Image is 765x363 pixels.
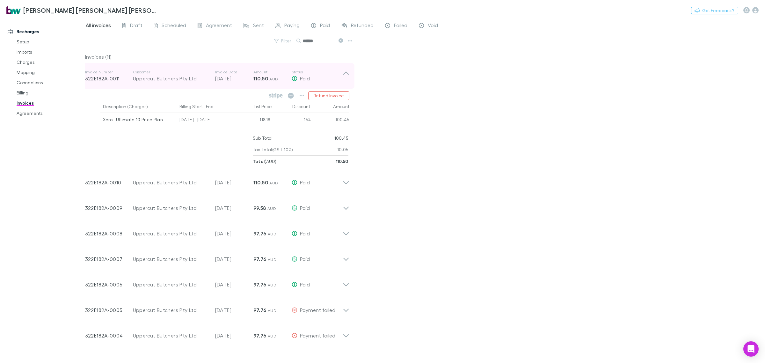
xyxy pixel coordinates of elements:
[206,22,232,30] span: Agreement
[253,144,293,155] p: Tax Total (GST 10%)
[80,244,354,269] div: 322E182A-0007Uppercut Butchers Pty Ltd[DATE]97.76 AUDPaid
[10,37,90,47] a: Setup
[80,218,354,244] div: 322E182A-0008Uppercut Butchers Pty Ltd[DATE]97.76 AUDPaid
[177,113,234,128] div: [DATE] - [DATE]
[320,22,330,30] span: Paid
[269,77,278,81] span: AUD
[300,332,335,338] span: Payment failed
[133,306,209,314] div: Uppercut Butchers Pty Ltd
[10,78,90,88] a: Connections
[300,281,310,287] span: Paid
[215,70,253,75] p: Invoice Date
[80,63,354,89] div: Invoice Number322E182A-0011CustomerUppercut Butchers Pty LtdInvoice Date[DATE]Amount110.50 AUDSta...
[133,230,209,237] div: Uppercut Butchers Pty Ltd
[268,283,276,287] span: AUD
[300,230,310,236] span: Paid
[85,306,133,314] p: 322E182A-0005
[10,57,90,67] a: Charges
[80,320,354,346] div: 322E182A-0004Uppercut Butchers Pty Ltd[DATE]97.76 AUDPayment failed
[234,113,273,128] div: 118.18
[300,205,310,211] span: Paid
[162,22,186,30] span: Scheduled
[133,281,209,288] div: Uppercut Butchers Pty Ltd
[10,67,90,78] a: Mapping
[284,22,300,30] span: Paying
[268,334,276,338] span: AUD
[743,341,759,357] div: Open Intercom Messenger
[253,179,268,186] strong: 110.50
[215,179,253,186] p: [DATE]
[215,281,253,288] p: [DATE]
[334,132,348,144] p: 100.45
[253,70,292,75] p: Amount
[215,75,253,82] p: [DATE]
[86,22,111,30] span: All invoices
[253,75,268,82] strong: 110.50
[10,108,90,118] a: Agreements
[6,6,21,14] img: Brewster Walsh Waters Partners's Logo
[337,144,348,155] p: 10.05
[10,98,90,108] a: Invoices
[85,332,133,339] p: 322E182A-0004
[85,204,133,212] p: 322E182A-0009
[428,22,438,30] span: Void
[215,204,253,212] p: [DATE]
[215,306,253,314] p: [DATE]
[80,269,354,295] div: 322E182A-0006Uppercut Butchers Pty Ltd[DATE]97.76 AUDPaid
[292,70,343,75] p: Status
[1,26,90,37] a: Recharges
[336,159,348,164] strong: 110.50
[133,70,209,75] p: Customer
[253,230,266,237] strong: 97.76
[133,255,209,263] div: Uppercut Butchers Pty Ltd
[253,256,266,262] strong: 97.76
[80,295,354,320] div: 322E182A-0005Uppercut Butchers Pty Ltd[DATE]97.76 AUDPayment failed
[300,256,310,262] span: Paid
[10,47,90,57] a: Imports
[215,332,253,339] p: [DATE]
[271,37,295,45] button: Filter
[267,206,276,211] span: AUD
[80,193,354,218] div: 322E182A-0009Uppercut Butchers Pty Ltd[DATE]99.58 AUDPaid
[300,307,335,313] span: Payment failed
[268,308,276,313] span: AUD
[300,179,310,185] span: Paid
[253,132,273,144] p: Sub Total
[308,91,349,100] button: Refund Invoice
[300,75,310,81] span: Paid
[133,179,209,186] div: Uppercut Butchers Pty Ltd
[268,257,276,262] span: AUD
[85,255,133,263] p: 322E182A-0007
[351,22,374,30] span: Refunded
[394,22,407,30] span: Failed
[253,22,264,30] span: Sent
[23,6,158,14] h3: [PERSON_NAME] [PERSON_NAME] [PERSON_NAME] Partners
[253,332,266,339] strong: 97.76
[133,204,209,212] div: Uppercut Butchers Pty Ltd
[253,307,266,313] strong: 97.76
[85,75,133,82] p: 322E182A-0011
[273,113,311,128] div: 15%
[253,156,276,167] p: ( AUD )
[103,113,175,126] div: Xero - Ultimate 10 Price Plan
[253,205,266,211] strong: 99.58
[253,159,265,164] strong: Total
[691,7,738,14] button: Got Feedback?
[85,70,133,75] p: Invoice Number
[85,230,133,237] p: 322E182A-0008
[268,232,276,236] span: AUD
[10,88,90,98] a: Billing
[311,113,349,128] div: 100.45
[3,3,162,18] a: [PERSON_NAME] [PERSON_NAME] [PERSON_NAME] Partners
[269,181,278,185] span: AUD
[85,281,133,288] p: 322E182A-0006
[85,179,133,186] p: 322E182A-0010
[130,22,142,30] span: Draft
[80,167,354,193] div: 322E182A-0010Uppercut Butchers Pty Ltd[DATE]110.50 AUDPaid
[133,75,209,82] div: Uppercut Butchers Pty Ltd
[253,281,266,288] strong: 97.76
[215,255,253,263] p: [DATE]
[133,332,209,339] div: Uppercut Butchers Pty Ltd
[215,230,253,237] p: [DATE]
